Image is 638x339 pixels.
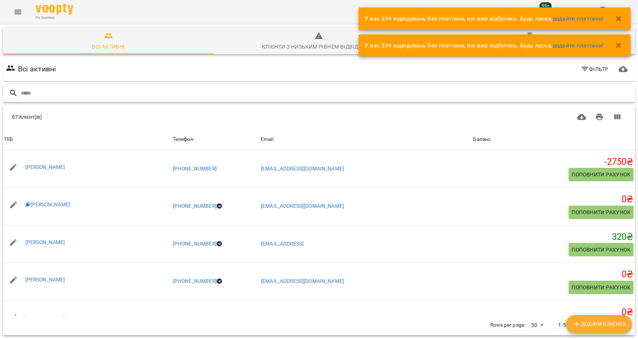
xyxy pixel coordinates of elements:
[473,156,634,168] h5: -2750 ₴
[608,108,626,126] button: Вигляд колонок
[591,108,609,126] button: Друк
[262,42,376,51] div: Клієнти з низьким рівнем відвідувань
[3,105,635,129] div: Table Toolbar
[473,231,634,243] h5: 320 ₴
[473,194,634,205] h5: 0 ₴
[173,135,194,144] div: Телефон
[553,15,604,22] a: додайте платіжки!
[573,108,591,126] button: Завантажити CSV
[36,15,73,20] span: For Business
[569,243,634,256] button: Поповнити рахунок
[558,321,582,329] p: 1-50 of 67
[25,277,65,283] a: [PERSON_NAME]
[473,269,634,280] h5: 0 ₴
[540,2,552,10] span: 99+
[261,203,344,209] a: [EMAIL_ADDRESS][DOMAIN_NAME]
[569,281,634,294] button: Поповнити рахунок
[261,166,344,172] a: [EMAIL_ADDRESS][DOMAIN_NAME]
[261,135,273,144] div: Email
[173,135,194,144] div: Sort
[173,241,217,247] a: [PHONE_NUMBER]
[9,3,27,21] button: Menu
[566,315,632,333] button: Додати клієнта
[173,203,217,209] a: [PHONE_NUMBER]
[473,135,634,144] span: Баланс
[36,4,73,15] img: Voopty Logo
[473,135,491,144] div: Баланс
[528,320,546,331] div: 50
[92,42,125,51] div: Всі активні
[473,135,491,144] div: Sort
[4,135,13,144] div: ПІБ
[25,314,65,320] a: [PERSON_NAME]
[4,135,13,144] div: Sort
[572,320,626,329] span: Додати клієнта
[18,63,56,75] h6: Всі активні
[473,306,634,318] h5: 0 ₴
[12,113,307,121] div: 67 Клієнт(ів)
[173,166,217,172] a: [PHONE_NUMBER]
[490,321,525,329] p: Rows per page:
[261,278,344,284] a: [EMAIL_ADDRESS][DOMAIN_NAME]
[173,278,217,284] a: [PHONE_NUMBER]
[261,135,470,144] span: Email
[572,283,631,292] span: Поповнити рахунок
[569,168,634,181] button: Поповнити рахунок
[25,201,71,207] a: [PERSON_NAME]
[261,241,304,247] a: [EMAIL_ADDRESS]
[4,135,170,144] span: ПІБ
[365,41,604,50] p: У вас 334 відвідувань без платіжки, які вже відбулись. Будь ласка,
[572,245,631,254] span: Поповнити рахунок
[581,65,609,74] span: Фільтр
[553,42,604,49] a: додайте платіжки!
[572,170,631,179] span: Поповнити рахунок
[365,14,604,23] p: У вас 334 відвідувань без платіжки, які вже відбулись. Будь ласка,
[569,206,634,219] button: Поповнити рахунок
[25,164,65,170] a: [PERSON_NAME]
[173,135,258,144] span: Телефон
[261,135,273,144] div: Sort
[572,208,631,217] span: Поповнити рахунок
[578,62,612,76] button: Фільтр
[25,239,65,245] a: [PERSON_NAME]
